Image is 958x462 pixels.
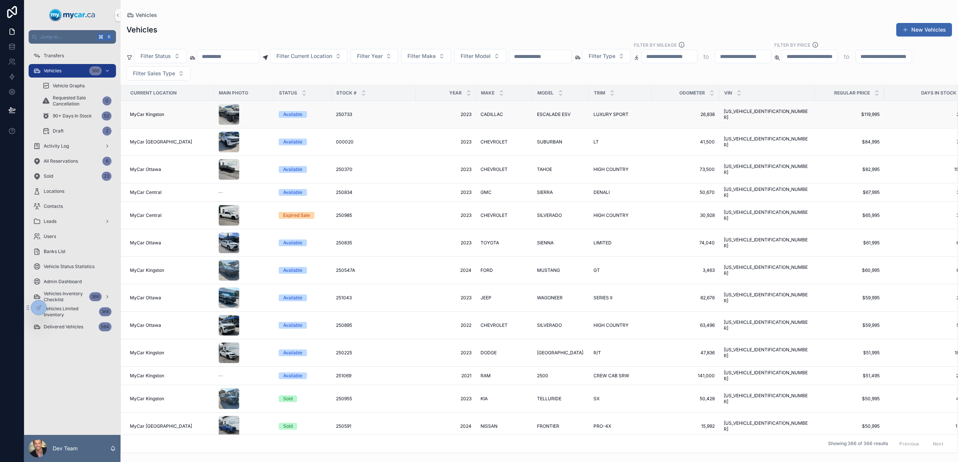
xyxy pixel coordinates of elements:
span: 250225 [336,350,352,356]
a: [GEOGRAPHIC_DATA] [537,350,584,356]
a: Delivered Vehicles584 [29,320,116,334]
span: Admin Dashboard [44,279,82,285]
span: 250370 [336,166,352,172]
a: DODGE [481,350,528,356]
a: 250733 [336,111,411,117]
a: MyCar Ottawa [130,166,209,172]
div: 2 [102,127,111,136]
a: [US_VEHICLE_IDENTIFICATION_NUMBER] [724,209,810,221]
a: [US_VEHICLE_IDENTIFICATION_NUMBER] [724,237,810,249]
span: [US_VEHICLE_IDENTIFICATION_NUMBER] [724,186,810,198]
a: 90+ Days In Stock52 [38,109,116,123]
a: 2023 [420,350,471,356]
span: [GEOGRAPHIC_DATA] [537,350,583,356]
div: 584 [99,322,111,331]
span: DENALI [593,189,610,195]
a: SUBURBAN [537,139,584,145]
a: [US_VEHICLE_IDENTIFICATION_NUMBER] [724,347,810,359]
a: 2024 [420,267,471,273]
span: Filter Status [140,52,171,60]
span: 2023 [420,295,471,301]
a: Requested Sale Cancellation0 [38,94,116,108]
div: Available [283,139,302,145]
a: CHEVROLET [481,166,528,172]
span: Filter Current Location [276,52,332,60]
a: All Reservations6 [29,154,116,168]
span: [US_VEHICLE_IDENTIFICATION_NUMBER] [724,163,810,175]
a: CHEVROLET [481,322,528,328]
div: Available [283,111,302,118]
span: Activity Log [44,143,69,149]
span: 47,836 [656,350,715,356]
a: $59,995 [819,295,880,301]
a: [US_VEHICLE_IDENTIFICATION_NUMBER] [724,292,810,304]
a: Vehicles Limited Inventory366 [29,305,116,319]
button: Select Button [127,66,191,81]
a: $59,995 [819,322,880,328]
a: Vehicle Status Statistics [29,260,116,273]
a: 2023 [420,166,471,172]
span: 50,670 [656,189,715,195]
a: Vehicles Inventory Checklist366 [29,290,116,303]
a: $51,995 [819,350,880,356]
a: Available [279,111,327,118]
a: Banks List [29,245,116,258]
span: CHEVROLET [481,212,508,218]
a: MyCar Kingston [130,111,209,117]
a: 26,838 [656,111,715,117]
span: $61,995 [819,240,880,246]
a: Available [279,166,327,173]
a: Available [279,189,327,196]
a: TAHOE [537,166,584,172]
a: Available [279,349,327,356]
div: Available [283,294,302,301]
span: MyCar Kingston [130,111,164,117]
span: $84,995 [819,139,880,145]
a: SILVERADO [537,212,584,218]
a: [US_VEHICLE_IDENTIFICATION_NUMBER] [724,370,810,382]
a: LIMITED [593,240,647,246]
span: [US_VEHICLE_IDENTIFICATION_NUMBER] [724,264,810,276]
span: Requested Sale Cancellation [53,95,99,107]
span: Vehicles Inventory Checklist [44,291,86,303]
span: LUXURY SPORT [593,111,628,117]
span: Filter Sales Type [133,70,175,77]
div: Available [283,189,302,196]
a: 2023 [420,240,471,246]
span: 41,500 [656,139,715,145]
span: TAHOE [537,166,552,172]
button: Select Button [351,49,398,63]
span: SILVERADO [537,212,562,218]
span: GT [593,267,600,273]
span: R/T [593,350,601,356]
span: MyCar Ottawa [130,240,161,246]
a: MyCar Kingston [130,373,209,379]
span: GMC [481,189,491,195]
a: 250834 [336,189,411,195]
img: App logo [49,9,95,21]
a: Available [279,372,327,379]
a: 2023 [420,111,471,117]
a: Available [279,322,327,329]
span: K [106,34,112,40]
button: New Vehicles [896,23,952,37]
div: Expired Sale [283,212,310,219]
span: 2022 [420,322,471,328]
span: Sold [44,173,53,179]
div: 0 [102,96,111,105]
a: MyCar Central [130,212,209,218]
span: $82,995 [819,166,880,172]
span: Locations [44,188,64,194]
a: CHEVROLET [481,139,528,145]
a: 250985 [336,212,411,218]
a: 2023 [420,212,471,218]
a: 63,496 [656,322,715,328]
a: 2023 [420,139,471,145]
span: Filter Year [357,52,383,60]
span: LT [593,139,599,145]
label: FILTER BY PRICE [774,41,810,48]
div: Available [283,166,302,173]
